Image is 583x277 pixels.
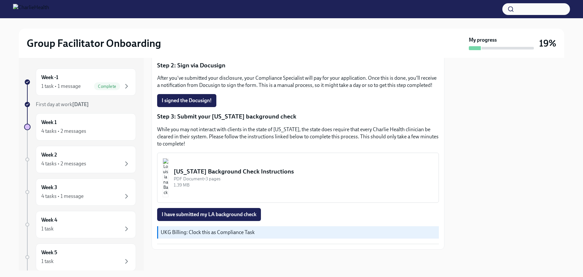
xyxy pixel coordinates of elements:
span: First day at work [36,101,89,107]
p: Step 2: Sign via Docusign [157,61,439,70]
div: 1 task • 1 message [41,83,81,90]
div: 4 tasks • 1 message [41,193,84,200]
p: While you may not interact with clients in the state of [US_STATE], the state does require that e... [157,126,439,147]
h6: Week 4 [41,216,57,224]
p: UKG Billing: Clock this as Compliance Task [161,229,436,236]
span: I have submitted my LA background check [162,211,256,218]
h6: Week 1 [41,119,57,126]
div: PDF Document • 3 pages [174,176,433,182]
h2: Group Facilitator Onboarding [27,37,161,50]
h6: Week 3 [41,184,57,191]
span: Complete [94,84,120,89]
div: 1.39 MB [174,182,433,188]
a: Week 14 tasks • 2 messages [24,113,136,141]
a: Week 41 task [24,211,136,238]
strong: My progress [469,36,497,44]
a: Week -11 task • 1 messageComplete [24,68,136,96]
div: 1 task [41,225,54,232]
img: CharlieHealth [13,4,49,14]
div: 4 tasks • 2 messages [41,160,86,167]
h6: Week 5 [41,249,57,256]
a: Week 51 task [24,243,136,271]
h3: 19% [539,37,556,49]
a: Week 24 tasks • 2 messages [24,146,136,173]
div: 4 tasks • 2 messages [41,128,86,135]
button: [US_STATE] Background Check InstructionsPDF Document•3 pages1.39 MB [157,153,439,203]
div: 1 task [41,258,54,265]
h6: Week -1 [41,74,58,81]
button: I have submitted my LA background check [157,208,261,221]
h6: Week 2 [41,151,57,159]
button: I signed the Docusign! [157,94,216,107]
img: Louisiana Background Check Instructions [163,158,169,197]
a: First day at work[DATE] [24,101,136,108]
div: [US_STATE] Background Check Instructions [174,167,433,176]
p: After you've submitted your disclosure, your Compliance Specialist will pay for your application.... [157,75,439,89]
a: Week 34 tasks • 1 message [24,178,136,206]
strong: [DATE] [72,101,89,107]
span: I signed the Docusign! [162,97,212,104]
p: Step 3: Submit your [US_STATE] background check [157,112,439,121]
